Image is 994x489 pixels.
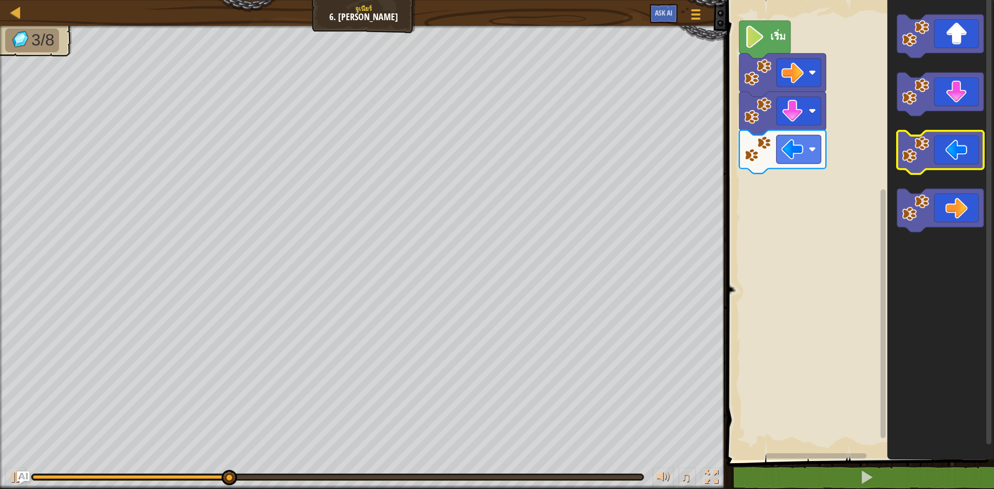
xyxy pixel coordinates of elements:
button: สลับเป็นเต็มจอ [701,468,722,489]
li: เก็บอัญมณี [5,28,59,52]
button: ปรับระดับเสียง [653,468,674,489]
button: Ctrl + P: Play [5,468,26,489]
span: ♫ [681,469,691,485]
button: ♫ [679,468,696,489]
span: 3/8 [32,31,54,49]
button: Ask AI [650,4,678,23]
span: Ask AI [655,8,673,18]
button: แสดงเมนูเกมส์ [683,4,709,28]
button: Ask AI [17,471,30,484]
text: เริ่ม [770,29,786,43]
